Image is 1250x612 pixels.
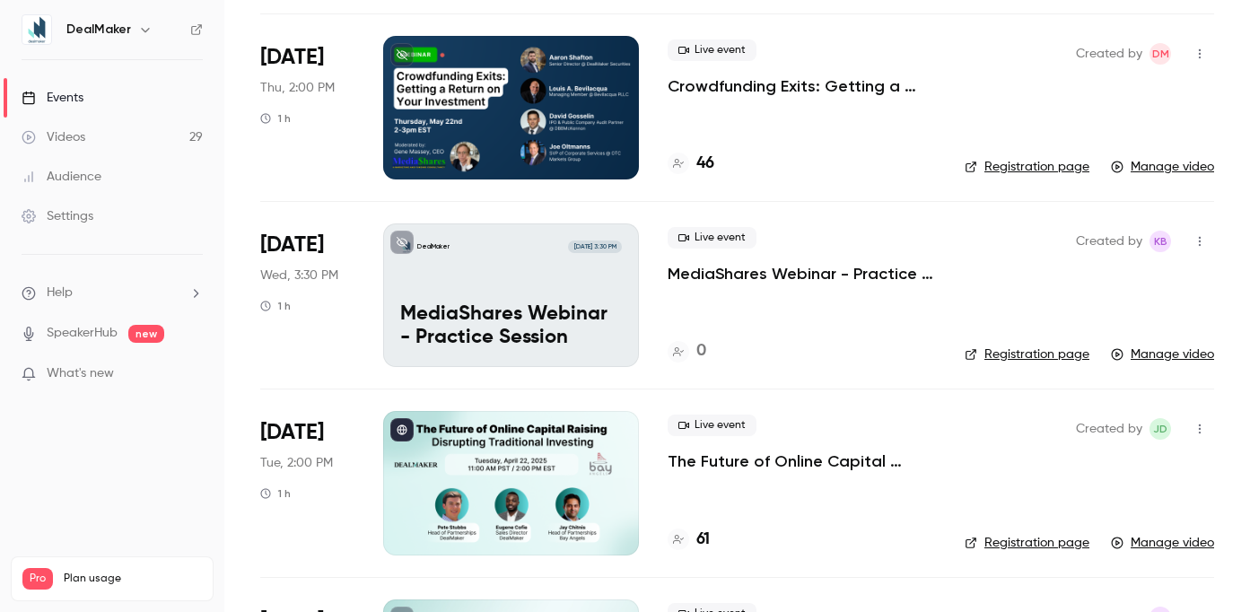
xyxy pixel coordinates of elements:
[47,324,118,343] a: SpeakerHub
[568,240,621,253] span: [DATE] 3:30 PM
[668,227,756,249] span: Live event
[965,158,1089,176] a: Registration page
[668,450,936,472] a: The Future of Online Capital Raising: Disrupting Traditional Investing
[181,366,203,382] iframe: Noticeable Trigger
[400,303,622,350] p: MediaShares Webinar - Practice Session
[128,325,164,343] span: new
[260,111,291,126] div: 1 h
[1149,418,1171,440] span: Jacob Downey
[22,168,101,186] div: Audience
[668,152,714,176] a: 46
[22,15,51,44] img: DealMaker
[1153,418,1167,440] span: JD
[696,339,706,363] h4: 0
[22,128,85,146] div: Videos
[1154,231,1167,252] span: KB
[383,223,639,367] a: MediaShares Webinar - Practice SessionDealMaker[DATE] 3:30 PMMediaShares Webinar - Practice Session
[22,284,203,302] li: help-dropdown-opener
[1111,345,1214,363] a: Manage video
[64,572,202,586] span: Plan usage
[668,339,706,363] a: 0
[1149,231,1171,252] span: Kadia Bielecki
[1076,43,1142,65] span: Created by
[668,75,936,97] a: Crowdfunding Exits: Getting a Return on Your Investment
[965,534,1089,552] a: Registration page
[1152,43,1169,65] span: DM
[417,242,450,251] p: DealMaker
[22,207,93,225] div: Settings
[696,528,710,552] h4: 61
[668,39,756,61] span: Live event
[260,267,338,284] span: Wed, 3:30 PM
[1076,231,1142,252] span: Created by
[260,36,354,179] div: May 22 Thu, 2:00 PM (America/New York)
[22,89,83,107] div: Events
[260,299,291,313] div: 1 h
[668,263,936,284] a: MediaShares Webinar - Practice Session
[696,152,714,176] h4: 46
[1111,158,1214,176] a: Manage video
[668,528,710,552] a: 61
[260,223,354,367] div: May 21 Wed, 3:30 PM (America/Toronto)
[1111,534,1214,552] a: Manage video
[260,411,354,555] div: Apr 22 Tue, 11:00 AM (America/Phoenix)
[965,345,1089,363] a: Registration page
[260,43,324,72] span: [DATE]
[260,231,324,259] span: [DATE]
[260,454,333,472] span: Tue, 2:00 PM
[47,364,114,383] span: What's new
[66,21,131,39] h6: DealMaker
[260,79,335,97] span: Thu, 2:00 PM
[22,568,53,590] span: Pro
[668,415,756,436] span: Live event
[47,284,73,302] span: Help
[260,418,324,447] span: [DATE]
[260,486,291,501] div: 1 h
[1076,418,1142,440] span: Created by
[1149,43,1171,65] span: DealMaker Marketing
